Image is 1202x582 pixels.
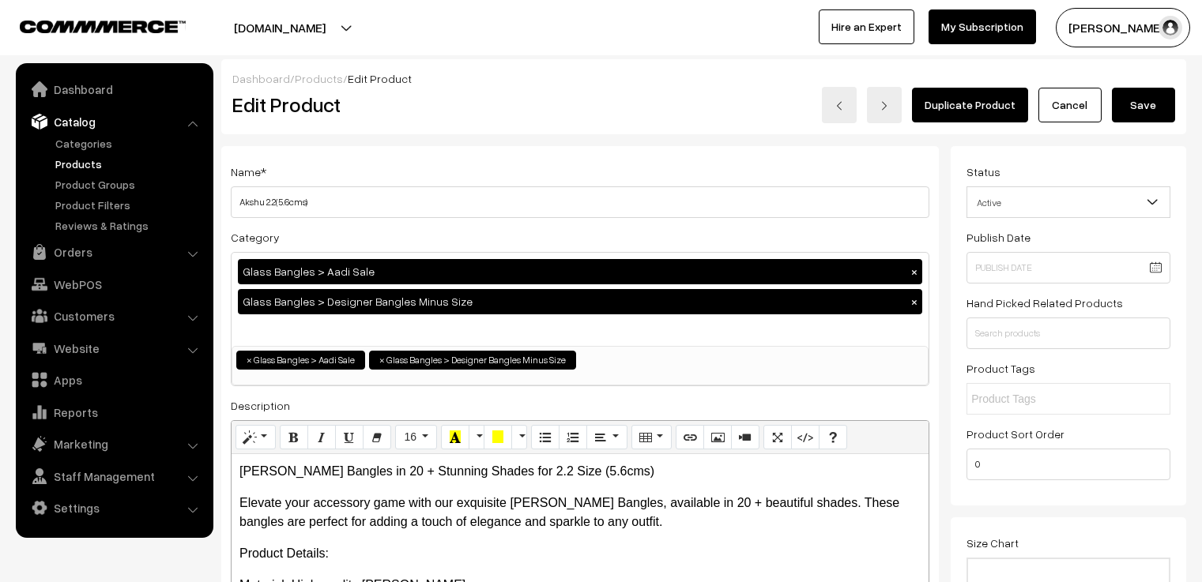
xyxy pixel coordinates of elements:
[20,75,208,103] a: Dashboard
[231,229,280,246] label: Category
[1159,16,1182,39] img: user
[231,397,290,414] label: Description
[971,391,1110,407] input: Product Tags
[231,163,266,180] label: Name
[238,259,922,284] div: Glass Bangles > Aadi Sale
[469,425,484,450] button: More Color
[20,334,208,362] a: Website
[239,462,921,481] p: [PERSON_NAME] Bangles in 20 + Stunning Shades for 2.2 Size (5.6cms)
[404,430,416,443] span: 16
[441,425,469,450] button: Recent Color
[51,176,208,193] a: Product Groups
[966,426,1064,442] label: Product Sort Order
[395,425,437,450] button: Font Size
[20,430,208,458] a: Marketing
[531,425,560,450] button: Unordered list (CTRL+SHIFT+NUM7)
[929,9,1036,44] a: My Subscription
[238,289,922,314] div: Glass Bangles > Designer Bangles Minus Size
[511,425,527,450] button: More Color
[1056,8,1190,47] button: [PERSON_NAME] C
[232,70,1175,87] div: / /
[966,449,1170,480] input: Enter Number
[369,351,576,370] li: Glass Bangles > Designer Bangles Minus Size
[880,101,889,111] img: right-arrow.png
[20,270,208,299] a: WebPOS
[239,494,921,531] p: Elevate your accessory game with our exquisite [PERSON_NAME] Bangles, available in 20 + beautiful...
[586,425,627,450] button: Paragraph
[966,317,1170,349] input: Search products
[20,462,208,490] a: Staff Management
[20,398,208,426] a: Reports
[232,72,290,85] a: Dashboard
[966,295,1123,311] label: Hand Picked Related Products
[966,229,1031,246] label: Publish Date
[51,135,208,152] a: Categories
[236,425,276,450] button: Style
[51,197,208,213] a: Product Filters
[51,217,208,234] a: Reviews & Ratings
[703,425,732,450] button: Picture
[966,535,1019,551] label: Size Chart
[559,425,587,450] button: Ordered list (CTRL+SHIFT+NUM8)
[348,72,412,85] span: Edit Product
[295,72,343,85] a: Products
[819,9,914,44] a: Hire an Expert
[51,156,208,172] a: Products
[966,360,1035,377] label: Product Tags
[20,366,208,394] a: Apps
[307,425,336,450] button: Italic (CTRL+I)
[907,265,921,279] button: ×
[967,189,1170,216] span: Active
[280,425,308,450] button: Bold (CTRL+B)
[676,425,704,450] button: Link (CTRL+K)
[912,88,1028,122] a: Duplicate Product
[239,544,921,563] p: Product Details:
[966,186,1170,218] span: Active
[247,353,252,367] span: ×
[20,21,186,32] img: COMMMERCE
[20,494,208,522] a: Settings
[631,425,672,450] button: Table
[236,351,365,370] li: Glass Bangles > Aadi Sale
[1112,88,1175,122] button: Save
[20,16,158,35] a: COMMMERCE
[231,186,929,218] input: Name
[20,107,208,136] a: Catalog
[791,425,820,450] button: Code View
[20,238,208,266] a: Orders
[835,101,844,111] img: left-arrow.png
[1038,88,1102,122] a: Cancel
[966,252,1170,283] input: Publish Date
[763,425,792,450] button: Full Screen
[179,8,381,47] button: [DOMAIN_NAME]
[379,353,385,367] span: ×
[335,425,364,450] button: Underline (CTRL+U)
[731,425,759,450] button: Video
[907,295,921,309] button: ×
[484,425,512,450] button: Background Color
[20,302,208,330] a: Customers
[966,163,1000,180] label: Status
[232,92,612,117] h2: Edit Product
[363,425,391,450] button: Remove Font Style (CTRL+\)
[819,425,847,450] button: Help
